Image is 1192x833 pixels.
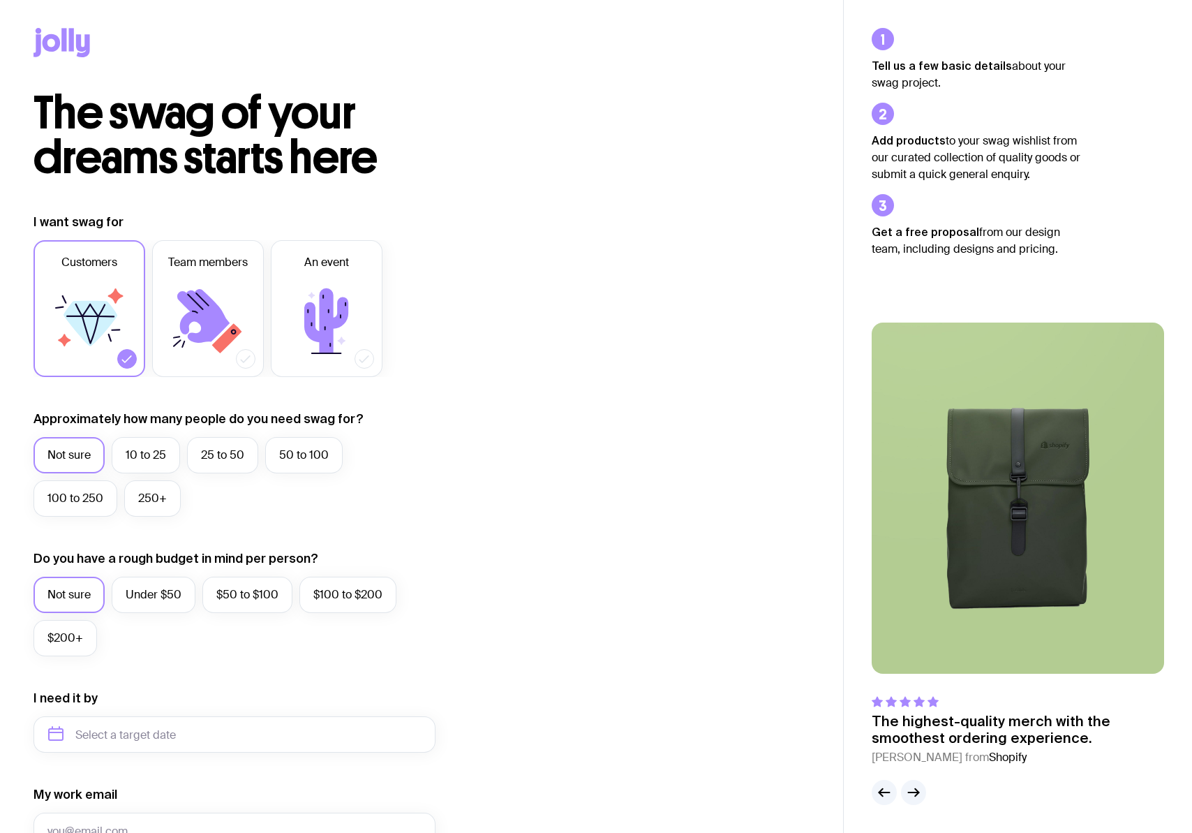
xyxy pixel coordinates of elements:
[872,59,1012,72] strong: Tell us a few basic details
[168,254,248,271] span: Team members
[299,577,396,613] label: $100 to $200
[124,480,181,517] label: 250+
[872,223,1081,258] p: from our design team, including designs and pricing.
[33,690,98,707] label: I need it by
[112,577,195,613] label: Under $50
[33,620,97,656] label: $200+
[265,437,343,473] label: 50 to 100
[872,226,979,238] strong: Get a free proposal
[872,749,1164,766] cite: [PERSON_NAME] from
[33,716,435,753] input: Select a target date
[872,132,1081,183] p: to your swag wishlist from our curated collection of quality goods or submit a quick general enqu...
[872,57,1081,91] p: about your swag project.
[112,437,180,473] label: 10 to 25
[33,85,378,185] span: The swag of your dreams starts here
[33,786,117,803] label: My work email
[33,411,364,427] label: Approximately how many people do you need swag for?
[989,750,1027,765] span: Shopify
[872,134,946,147] strong: Add products
[61,254,117,271] span: Customers
[304,254,349,271] span: An event
[202,577,292,613] label: $50 to $100
[872,713,1164,746] p: The highest-quality merch with the smoothest ordering experience.
[33,577,105,613] label: Not sure
[187,437,258,473] label: 25 to 50
[33,437,105,473] label: Not sure
[33,214,124,230] label: I want swag for
[33,550,318,567] label: Do you have a rough budget in mind per person?
[33,480,117,517] label: 100 to 250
